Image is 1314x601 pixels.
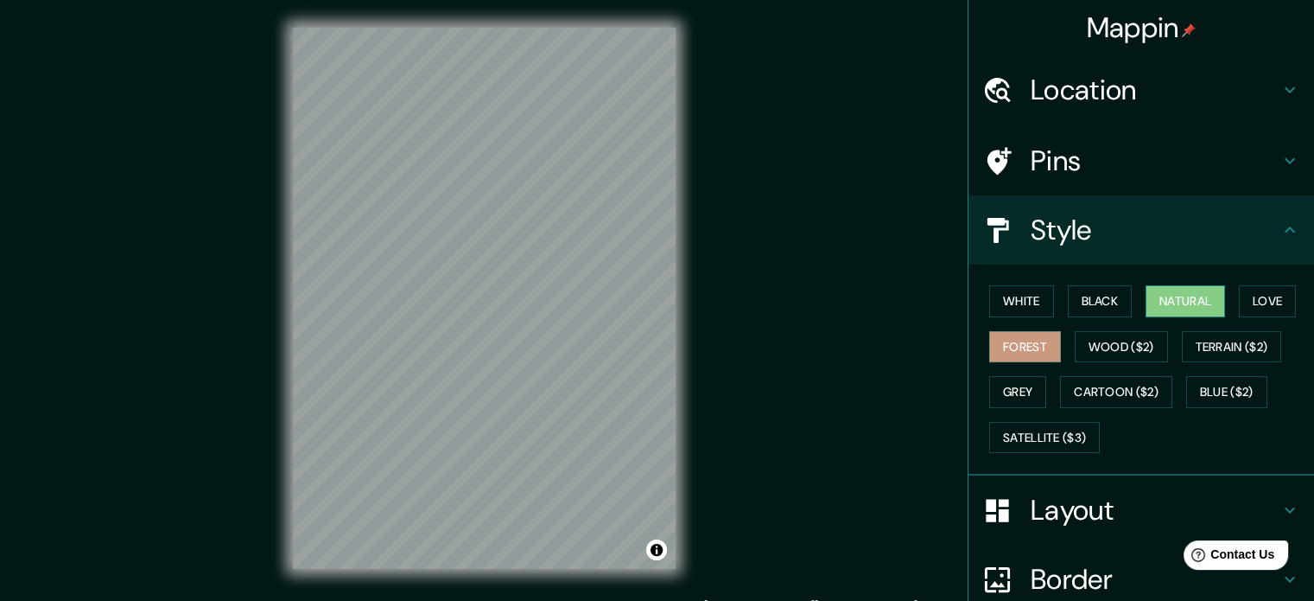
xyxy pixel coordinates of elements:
[1031,493,1279,527] h4: Layout
[293,28,676,569] canvas: Map
[1031,144,1279,178] h4: Pins
[968,195,1314,265] div: Style
[1146,285,1225,317] button: Natural
[989,285,1054,317] button: White
[1087,10,1197,45] h4: Mappin
[1186,376,1267,408] button: Blue ($2)
[968,126,1314,195] div: Pins
[646,540,667,560] button: Toggle attribution
[989,376,1046,408] button: Grey
[1182,331,1282,363] button: Terrain ($2)
[968,476,1314,545] div: Layout
[1031,73,1279,107] h4: Location
[989,331,1061,363] button: Forest
[1068,285,1133,317] button: Black
[1031,213,1279,247] h4: Style
[1182,23,1196,37] img: pin-icon.png
[1031,562,1279,597] h4: Border
[968,55,1314,125] div: Location
[1160,534,1295,582] iframe: Help widget launcher
[989,422,1100,454] button: Satellite ($3)
[1060,376,1172,408] button: Cartoon ($2)
[1075,331,1168,363] button: Wood ($2)
[1239,285,1296,317] button: Love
